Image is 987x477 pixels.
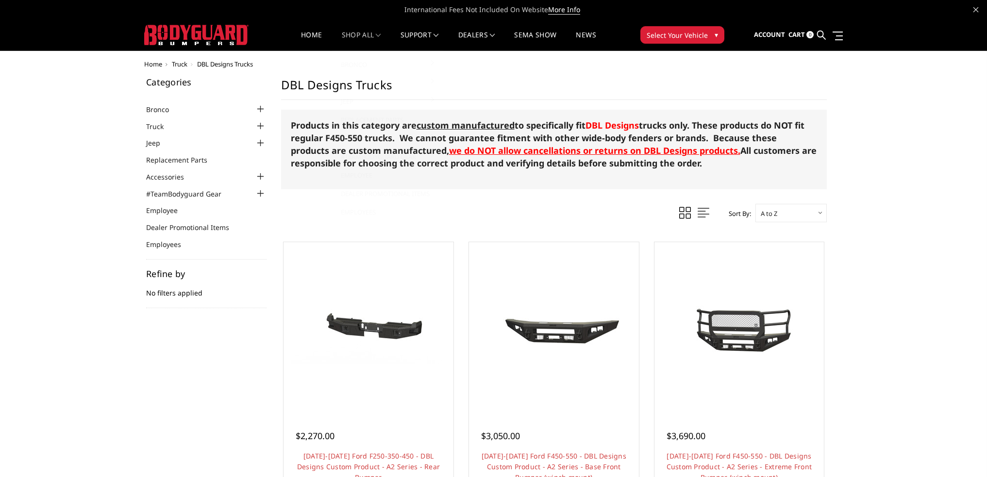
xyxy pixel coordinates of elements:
span: $3,690.00 [667,430,705,442]
a: SEMA Show [514,32,556,50]
a: #TeamBodyguard Gear [146,189,234,199]
a: Dealer Promotional Items [146,222,241,232]
h5: Categories [146,78,267,86]
a: Jeep [146,138,172,148]
span: Account [754,30,785,39]
a: 2017-2022 Ford F450-550 - DBL Designs Custom Product - A2 Series - Extreme Front Bumper (winch mo... [657,245,822,410]
a: Dealer Promotional Items [336,184,440,203]
a: Truck [336,74,440,92]
a: Replacement Parts [336,111,440,129]
a: 2017-2022 Ford F450-550 - DBL Designs Custom Product - A2 Series - Base Front Bumper (winch mount... [471,245,636,410]
span: DBL Designs Trucks [197,60,253,68]
label: Sort By: [723,206,751,221]
a: Employee [146,205,190,215]
a: Accessories [146,172,196,182]
a: More Info [548,5,580,15]
span: ▾ [715,30,718,40]
a: Home [144,60,162,68]
img: BODYGUARD BUMPERS [144,25,249,45]
a: DBL Designs [586,119,639,131]
a: Accessories [336,129,440,148]
a: Support [401,32,439,50]
span: custom manufactured [417,119,515,131]
h5: Refine by [146,269,267,278]
span: Select Your Vehicle [647,30,708,40]
a: Home [301,32,322,50]
a: Replacement Parts [146,155,219,165]
a: Cart 0 [788,22,814,48]
a: Employees [146,239,193,249]
a: Bronco [336,55,440,74]
a: shop all [342,32,381,50]
h1: DBL Designs Trucks [281,78,827,100]
button: Select Your Vehicle [640,26,724,44]
a: Employees [336,203,440,221]
iframe: Chat Widget [938,430,987,477]
a: Jeep [336,92,440,111]
span: Cart [788,30,805,39]
a: 2017-2022 Ford F250-350-450 - DBL Designs Custom Product - A2 Series - Rear Bumper 2017-2022 Ford... [286,245,451,410]
a: Truck [146,121,176,132]
a: #TeamBodyguard Gear [336,148,440,166]
a: Bronco [146,104,181,115]
a: Truck [172,60,187,68]
a: Dealers [458,32,495,50]
a: Account [754,22,785,48]
div: No filters applied [146,269,267,308]
span: $2,270.00 [296,430,335,442]
strong: we do NOT allow cancellations or returns on DBL Designs products. [449,145,740,156]
a: Employee [336,166,440,184]
span: 0 [806,31,814,38]
span: $3,050.00 [481,430,520,442]
strong: Products in this category are to specifically fit trucks only. These products do NOT fit regular ... [291,119,804,156]
a: News [576,32,596,50]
